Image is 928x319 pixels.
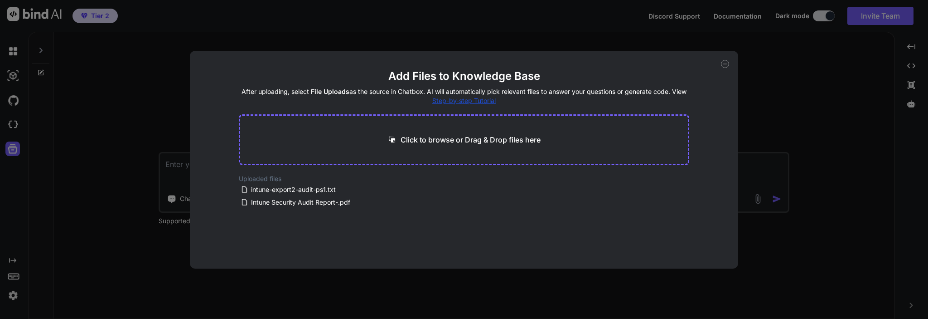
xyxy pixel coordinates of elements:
[250,197,351,208] span: Intune Security Audit Report-.pdf
[401,134,541,145] p: Click to browse or Drag & Drop files here
[311,88,349,95] span: File Uploads
[239,69,690,83] h2: Add Files to Knowledge Base
[250,184,337,195] span: intune-export2-audit-ps1.txt
[239,174,690,183] h2: Uploaded files
[432,97,496,104] span: Step-by-step Tutorial
[239,87,690,105] h4: After uploading, select as the source in Chatbox. AI will automatically pick relevant files to an...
